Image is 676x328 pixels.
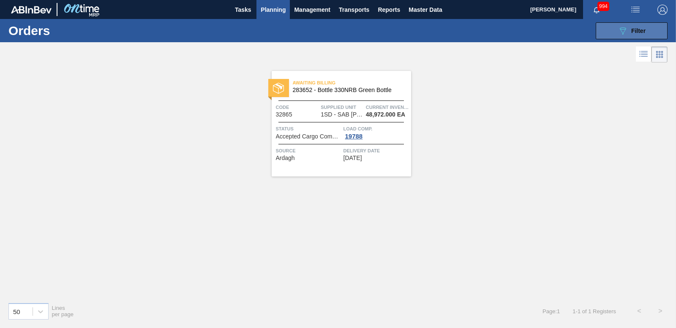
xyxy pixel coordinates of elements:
span: Transports [339,5,369,15]
div: Card Vision [651,46,668,62]
span: Planning [261,5,286,15]
span: 32865 [276,111,292,118]
button: > [650,301,671,322]
button: Filter [596,22,668,39]
img: userActions [630,5,641,15]
img: TNhmsLtSVTkK8tSr43FrP2fwEKptu5GPRR3wAAAABJRU5ErkJggg== [11,6,52,14]
span: Master Data [409,5,442,15]
div: List Vision [636,46,651,62]
span: Management [294,5,330,15]
a: Load Comp.19788 [343,125,409,140]
span: Accepted Cargo Composition [276,133,341,140]
span: Load Comp. [343,125,409,133]
span: Source [276,146,341,155]
a: statusAwaiting Billing283652 - Bottle 330NRB Green BottleCode32865Supplied Unit1SD - SAB [PERSON_... [265,71,411,176]
div: 50 [13,308,20,315]
span: Current inventory [366,103,409,111]
span: 1 - 1 of 1 Registers [572,308,616,314]
span: 283652 - Bottle 330NRB Green Bottle [293,87,404,93]
span: Tasks [234,5,252,15]
span: Lines per page [52,305,74,317]
span: Filter [631,27,646,34]
span: 1SD - SAB Rosslyn Brewery [321,111,363,118]
img: Logout [657,5,668,15]
span: Awaiting Billing [293,79,411,87]
span: Supplied Unit [321,103,364,111]
span: 10/16/2025 [343,155,362,161]
span: 48,972.000 EA [366,111,405,118]
span: Page : 1 [542,308,560,314]
button: < [629,301,650,322]
div: 19788 [343,133,365,140]
h1: Orders [8,26,131,35]
span: Reports [378,5,400,15]
button: Notifications [583,4,610,16]
span: 994 [597,2,609,11]
span: Status [276,125,341,133]
span: Ardagh [276,155,295,161]
span: Code [276,103,319,111]
img: status [273,83,284,94]
span: Delivery Date [343,146,409,155]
